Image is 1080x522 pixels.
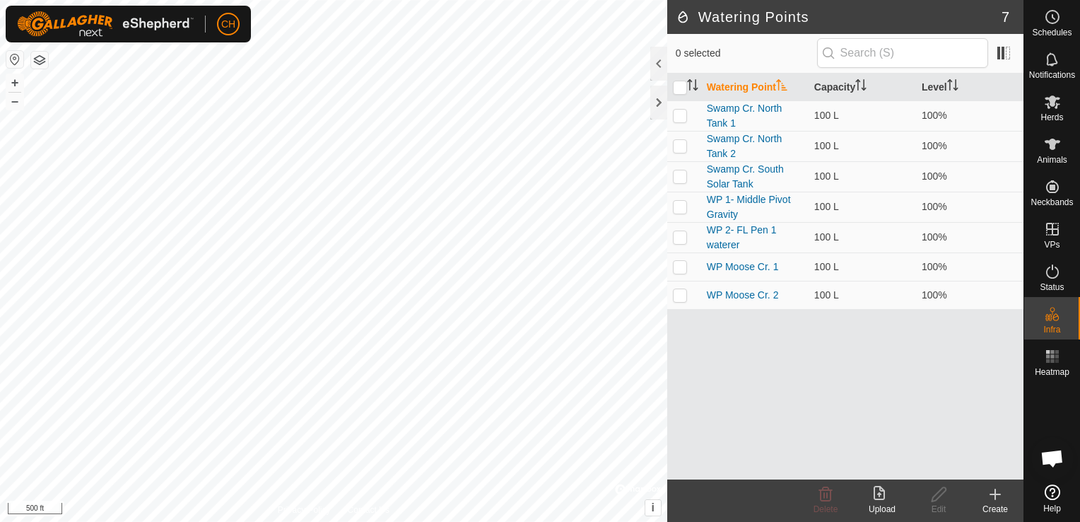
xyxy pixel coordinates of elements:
th: Level [916,74,1023,101]
div: Create [967,503,1023,516]
span: 7 [1002,6,1009,28]
th: Watering Point [701,74,809,101]
a: WP Moose Cr. 1 [707,261,779,272]
p-sorticon: Activate to sort [776,81,787,93]
td: 100 L [809,100,916,131]
span: Delete [814,504,838,514]
span: Neckbands [1031,198,1073,207]
span: Animals [1037,156,1067,164]
span: Heatmap [1035,368,1069,376]
button: i [645,500,661,516]
span: 0 selected [676,46,817,61]
td: 100 L [809,253,916,281]
span: Notifications [1029,71,1075,79]
h2: Watering Points [676,8,1002,25]
a: Swamp Cr. North Tank 2 [707,133,782,159]
td: 100 L [809,281,916,309]
span: Infra [1043,325,1060,334]
div: 100% [922,288,1018,303]
span: i [652,501,655,514]
span: CH [221,17,235,32]
button: Reset Map [6,51,23,68]
a: Contact Us [348,504,389,516]
p-sorticon: Activate to sort [947,81,958,93]
div: Edit [910,503,967,516]
div: 100% [922,169,1018,184]
div: Upload [854,503,910,516]
span: VPs [1044,240,1060,249]
img: Gallagher Logo [17,11,194,37]
a: WP 2- FL Pen 1 waterer [707,224,777,250]
span: Status [1040,283,1064,291]
p-sorticon: Activate to sort [855,81,867,93]
div: 100% [922,108,1018,123]
input: Search (S) [817,38,988,68]
th: Capacity [809,74,916,101]
span: Help [1043,504,1061,513]
div: 100% [922,260,1018,274]
td: 100 L [809,222,916,253]
td: 100 L [809,161,916,192]
button: – [6,93,23,110]
a: Swamp Cr. South Solar Tank [707,163,784,190]
a: Swamp Cr. North Tank 1 [707,103,782,129]
td: 100 L [809,131,916,161]
button: + [6,74,23,91]
p-sorticon: Activate to sort [687,81,698,93]
a: WP 1- Middle Pivot Gravity [707,194,791,220]
td: 100 L [809,192,916,222]
span: Herds [1040,113,1063,122]
a: Privacy Policy [278,504,331,516]
a: WP Moose Cr. 2 [707,289,779,301]
button: Map Layers [31,52,48,69]
div: 100% [922,230,1018,245]
span: Schedules [1032,28,1072,37]
a: Open chat [1031,437,1074,480]
div: 100% [922,139,1018,153]
a: Help [1024,479,1080,518]
div: 100% [922,199,1018,214]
